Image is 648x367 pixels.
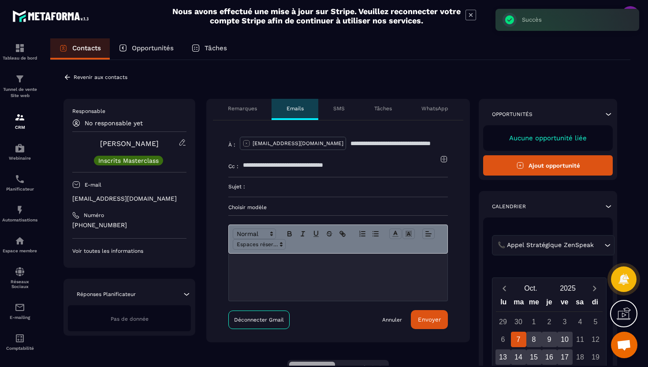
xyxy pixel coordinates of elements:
a: formationformationTunnel de vente Site web [2,67,37,105]
a: Déconnecter Gmail [228,311,290,329]
div: 8 [526,332,542,347]
img: formation [15,112,25,123]
p: Tâches [205,44,227,52]
div: 18 [573,349,588,365]
div: 16 [542,349,557,365]
div: sa [572,296,588,311]
p: Contacts [72,44,101,52]
p: No responsable yet [85,120,143,127]
a: accountantaccountantComptabilité [2,326,37,357]
div: 29 [495,314,511,330]
p: [PHONE_NUMBER] [72,221,186,229]
img: automations [15,143,25,154]
p: Aucune opportunité liée [492,134,604,142]
input: Search for option [596,240,602,250]
button: Open months overlay [512,281,549,296]
p: [EMAIL_ADDRESS][DOMAIN_NAME] [72,195,186,203]
div: 6 [495,332,511,347]
p: E-mail [85,181,101,188]
div: me [526,296,542,311]
div: 19 [588,349,603,365]
a: automationsautomationsEspace membre [2,229,37,260]
a: emailemailE-mailing [2,296,37,326]
button: Open years overlay [549,281,586,296]
p: Opportunités [132,44,174,52]
div: lu [496,296,511,311]
div: 17 [557,349,573,365]
div: di [587,296,603,311]
div: 1 [526,314,542,330]
button: Previous month [496,282,512,294]
p: E-mailing [2,315,37,320]
span: 📞 Appel Stratégique ZenSpeak [495,240,596,250]
img: social-network [15,266,25,277]
p: Numéro [84,212,104,219]
p: Planificateur [2,187,37,191]
div: 30 [511,314,526,330]
div: 14 [511,349,526,365]
p: À : [228,141,235,148]
p: Automatisations [2,217,37,222]
span: Pas de donnée [111,316,149,322]
p: SMS [333,105,345,112]
p: Calendrier [492,203,526,210]
a: Opportunités [110,38,182,60]
p: Responsable [72,108,186,115]
div: ma [511,296,527,311]
div: 3 [557,314,573,330]
a: schedulerschedulerPlanificateur [2,167,37,198]
p: Revenir aux contacts [74,74,127,80]
p: Voir toutes les informations [72,247,186,255]
button: Next month [586,282,603,294]
a: Contacts [50,38,110,60]
p: Cc : [228,163,238,170]
img: formation [15,43,25,53]
div: ve [557,296,572,311]
div: 12 [588,332,603,347]
div: Search for option [492,235,614,255]
img: accountant [15,333,25,344]
p: WhatsApp [421,105,448,112]
div: 7 [511,332,526,347]
button: Ajout opportunité [483,155,613,176]
div: 13 [495,349,511,365]
p: Sujet : [228,183,245,190]
p: Tableau de bord [2,56,37,60]
a: Tâches [182,38,236,60]
a: [PERSON_NAME] [100,139,159,148]
img: formation [15,74,25,84]
a: Annuler [382,316,402,323]
a: automationsautomationsAutomatisations [2,198,37,229]
div: 4 [573,314,588,330]
p: CRM [2,125,37,130]
a: automationsautomationsWebinaire [2,136,37,167]
button: Envoyer [411,310,448,329]
p: Emails [287,105,304,112]
div: 15 [526,349,542,365]
p: Inscrits Masterclass [98,157,159,164]
div: 10 [557,332,573,347]
p: Tâches [374,105,392,112]
img: logo [12,8,92,24]
div: je [542,296,557,311]
p: Réseaux Sociaux [2,279,37,289]
img: automations [15,236,25,246]
p: Choisir modèle [228,204,448,211]
p: Remarques [228,105,257,112]
div: Ouvrir le chat [611,332,637,358]
p: Comptabilité [2,346,37,351]
img: scheduler [15,174,25,184]
p: Espace membre [2,248,37,253]
p: [EMAIL_ADDRESS][DOMAIN_NAME] [253,140,343,147]
div: 9 [542,332,557,347]
h2: Nous avons effectué une mise à jour sur Stripe. Veuillez reconnecter votre compte Stripe afin de ... [172,7,461,25]
img: email [15,302,25,313]
div: 11 [573,332,588,347]
div: 5 [588,314,603,330]
p: Opportunités [492,111,533,118]
p: Tunnel de vente Site web [2,86,37,99]
p: Webinaire [2,156,37,161]
p: Réponses Planificateur [77,291,136,298]
a: formationformationCRM [2,105,37,136]
div: 2 [542,314,557,330]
